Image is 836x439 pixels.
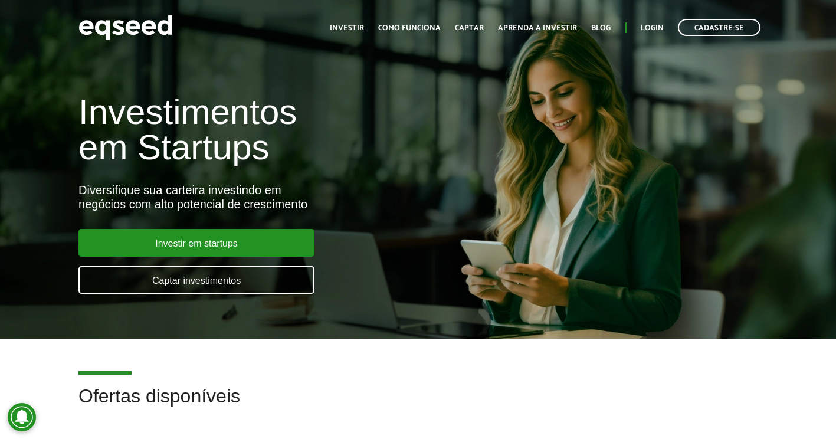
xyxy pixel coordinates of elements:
[498,24,577,32] a: Aprenda a investir
[591,24,611,32] a: Blog
[455,24,484,32] a: Captar
[378,24,441,32] a: Como funciona
[641,24,664,32] a: Login
[78,229,314,257] a: Investir em startups
[330,24,364,32] a: Investir
[78,266,314,294] a: Captar investimentos
[78,94,479,165] h1: Investimentos em Startups
[78,183,479,211] div: Diversifique sua carteira investindo em negócios com alto potencial de crescimento
[78,12,173,43] img: EqSeed
[678,19,760,36] a: Cadastre-se
[78,386,758,424] h2: Ofertas disponíveis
